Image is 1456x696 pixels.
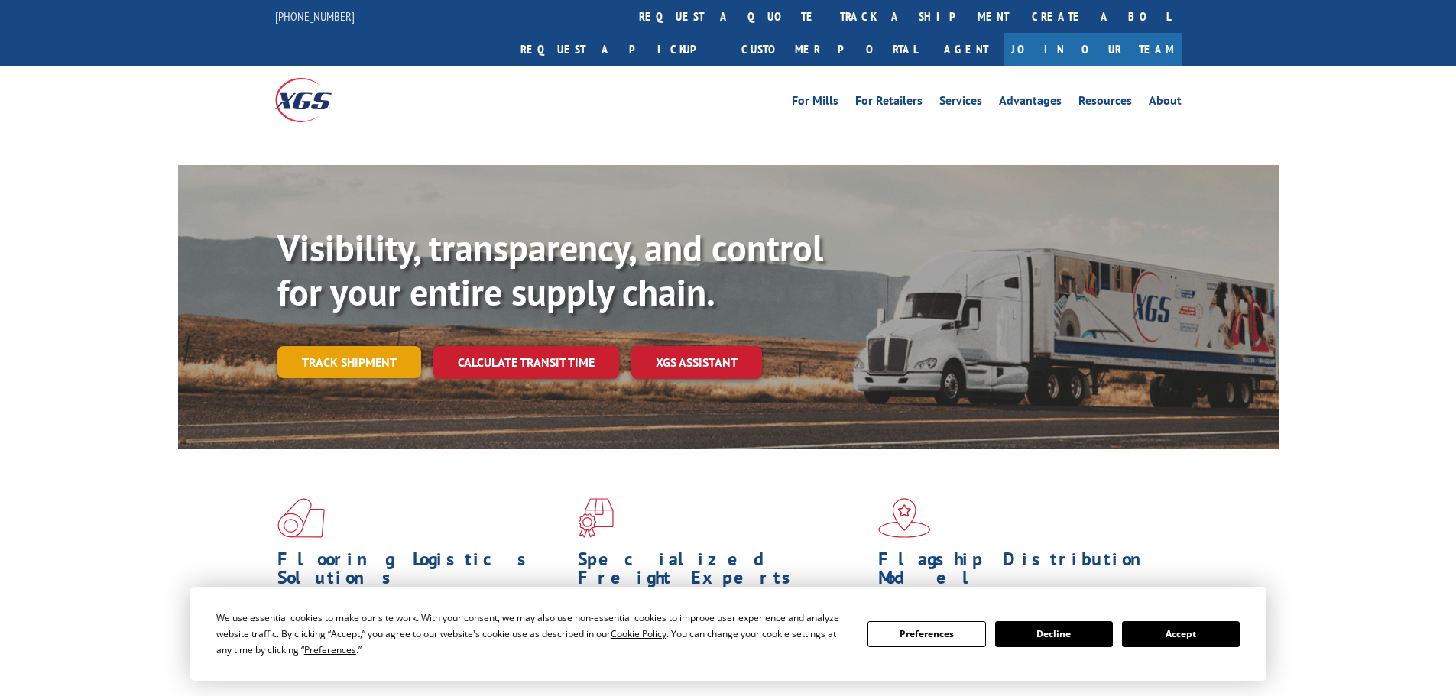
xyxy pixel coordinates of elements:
[509,33,730,66] a: Request a pickup
[433,346,619,379] a: Calculate transit time
[939,95,982,112] a: Services
[878,550,1167,594] h1: Flagship Distribution Model
[867,621,985,647] button: Preferences
[611,627,666,640] span: Cookie Policy
[1122,621,1240,647] button: Accept
[578,498,614,538] img: xgs-icon-focused-on-flooring-red
[190,587,1266,681] div: Cookie Consent Prompt
[1149,95,1182,112] a: About
[277,550,566,594] h1: Flooring Logistics Solutions
[792,95,838,112] a: For Mills
[995,621,1113,647] button: Decline
[631,346,762,379] a: XGS ASSISTANT
[277,498,325,538] img: xgs-icon-total-supply-chain-intelligence-red
[730,33,929,66] a: Customer Portal
[216,610,849,658] div: We use essential cookies to make our site work. With your consent, we may also use non-essential ...
[277,346,421,378] a: Track shipment
[855,95,923,112] a: For Retailers
[578,550,867,594] h1: Specialized Freight Experts
[277,224,823,316] b: Visibility, transparency, and control for your entire supply chain.
[1078,95,1132,112] a: Resources
[878,498,931,538] img: xgs-icon-flagship-distribution-model-red
[929,33,1004,66] a: Agent
[1004,33,1182,66] a: Join Our Team
[999,95,1062,112] a: Advantages
[304,643,356,656] span: Preferences
[275,8,355,24] a: [PHONE_NUMBER]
